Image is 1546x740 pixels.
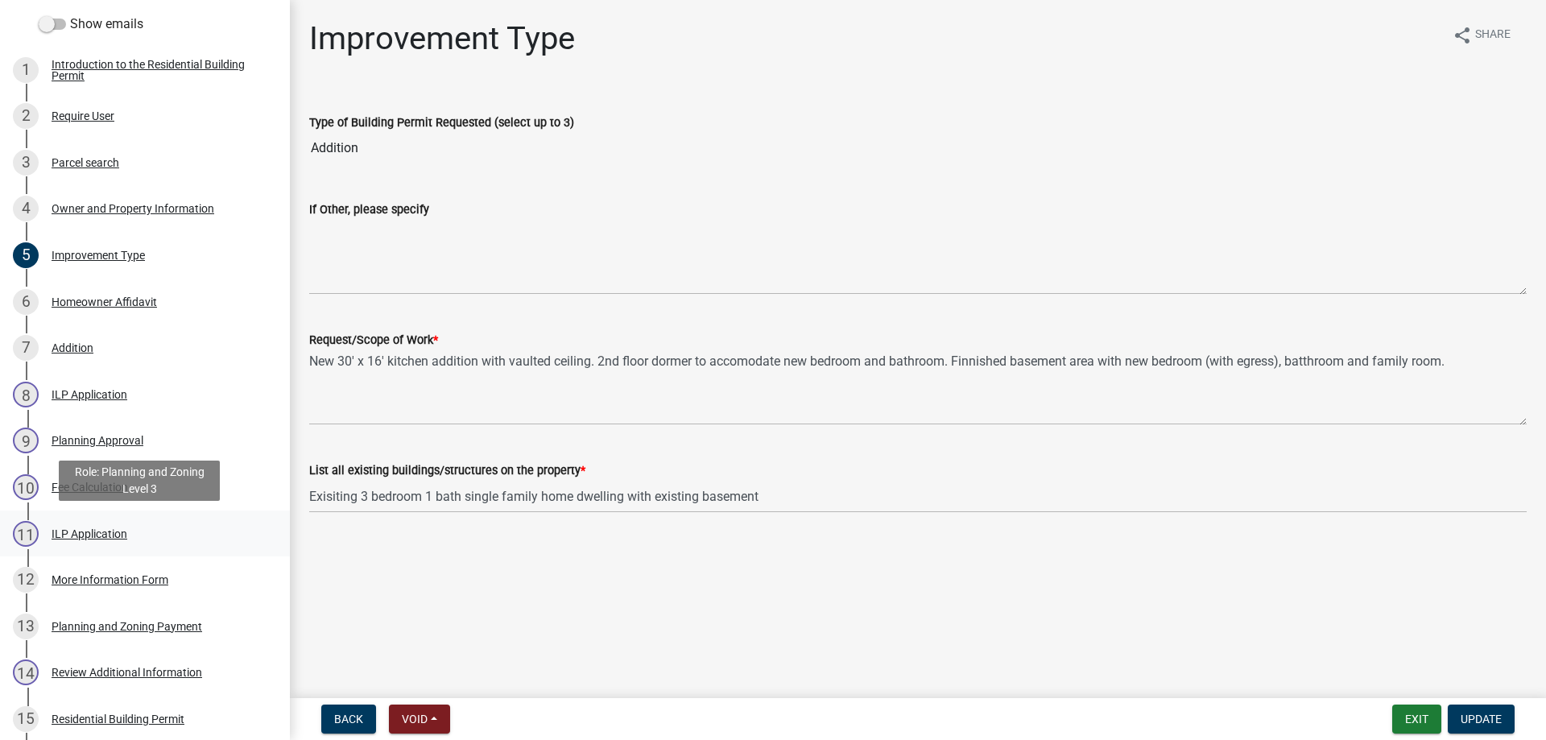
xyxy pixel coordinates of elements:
[13,382,39,407] div: 8
[13,242,39,268] div: 5
[1448,705,1515,734] button: Update
[13,706,39,732] div: 15
[13,659,39,685] div: 14
[52,667,202,678] div: Review Additional Information
[52,435,143,446] div: Planning Approval
[309,19,575,58] h1: Improvement Type
[13,103,39,129] div: 2
[1461,713,1502,726] span: Update
[52,157,119,168] div: Parcel search
[309,118,574,129] label: Type of Building Permit Requested (select up to 3)
[321,705,376,734] button: Back
[13,196,39,221] div: 4
[1453,26,1472,45] i: share
[52,110,114,122] div: Require User
[13,428,39,453] div: 9
[1475,26,1511,45] span: Share
[13,567,39,593] div: 12
[52,574,168,585] div: More Information Form
[1392,705,1441,734] button: Exit
[13,150,39,176] div: 3
[52,250,145,261] div: Improvement Type
[334,713,363,726] span: Back
[52,203,214,214] div: Owner and Property Information
[52,342,93,353] div: Addition
[52,528,127,539] div: ILP Application
[309,205,429,216] label: If Other, please specify
[39,14,143,34] label: Show emails
[59,461,220,501] div: Role: Planning and Zoning Level 3
[309,465,585,477] label: List all existing buildings/structures on the property
[52,621,202,632] div: Planning and Zoning Payment
[52,713,184,725] div: Residential Building Permit
[52,59,264,81] div: Introduction to the Residential Building Permit
[13,614,39,639] div: 13
[402,713,428,726] span: Void
[52,482,128,493] div: Fee Calculation
[13,335,39,361] div: 7
[52,296,157,308] div: Homeowner Affidavit
[13,474,39,500] div: 10
[13,289,39,315] div: 6
[1440,19,1523,51] button: shareShare
[309,335,438,346] label: Request/Scope of Work
[389,705,450,734] button: Void
[52,389,127,400] div: ILP Application
[13,57,39,83] div: 1
[13,521,39,547] div: 11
